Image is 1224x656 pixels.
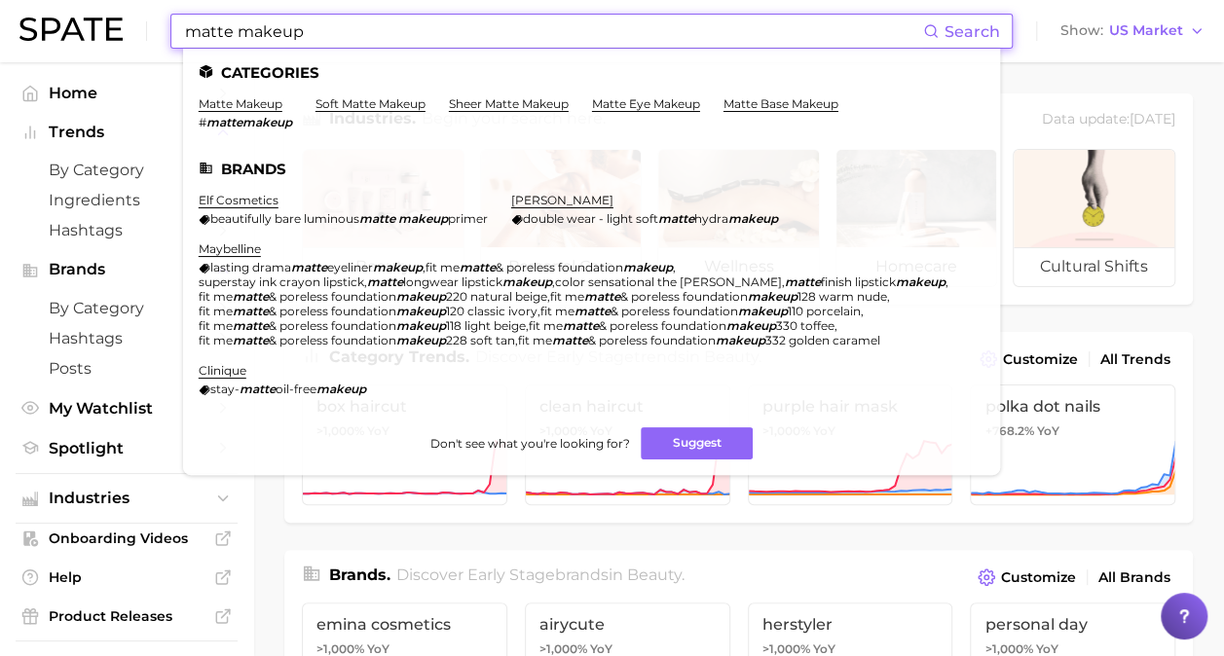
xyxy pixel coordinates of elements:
[588,333,716,347] span: & poreless foundation
[199,318,233,333] span: fit me
[539,615,716,634] span: airycute
[276,382,316,396] span: oil-free
[1042,107,1175,133] div: Data update: [DATE]
[269,318,396,333] span: & poreless foundation
[396,318,446,333] em: makeup
[16,118,238,147] button: Trends
[16,78,238,108] a: Home
[49,607,204,625] span: Product Releases
[199,333,233,347] span: fit me
[945,22,1000,41] span: Search
[539,641,587,656] span: >1,000%
[16,524,238,553] a: Onboarding Videos
[16,601,238,631] a: Product Releases
[584,289,620,304] em: matte
[16,433,238,463] a: Spotlight
[984,641,1032,656] span: >1,000%
[1100,351,1170,368] span: All Trends
[550,289,584,304] span: fit me
[233,304,269,318] em: matte
[49,84,204,102] span: Home
[210,382,240,396] span: stay-
[788,304,861,318] span: 110 porcelain
[641,427,753,459] button: Suggest
[269,333,396,347] span: & poreless foundation
[367,274,403,289] em: matte
[49,359,204,378] span: Posts
[540,304,575,318] span: fit me
[1056,18,1209,44] button: ShowUS Market
[396,304,446,318] em: makeup
[398,211,448,226] em: makeup
[1001,569,1076,586] span: Customize
[199,241,261,256] a: maybelline
[327,260,373,274] span: eyeliner
[627,565,682,584] span: beauty
[199,260,961,347] div: , , , , , , , , , , ,
[240,382,276,396] em: matte
[658,211,694,226] em: matte
[728,211,778,226] em: makeup
[1014,247,1174,286] span: cultural shifts
[233,318,269,333] em: matte
[449,96,569,111] a: sheer matte makeup
[316,615,493,634] span: emina cosmetics
[269,304,396,318] span: & poreless foundation
[396,565,685,584] span: Discover Early Stage brands in .
[496,260,623,274] span: & poreless foundation
[49,261,204,278] span: Brands
[1036,423,1058,439] span: YoY
[523,211,658,226] span: double wear - light soft
[233,333,269,347] em: matte
[575,304,611,318] em: matte
[396,333,446,347] em: makeup
[555,274,785,289] span: color sensational the [PERSON_NAME],
[16,323,238,353] a: Hashtags
[49,568,204,586] span: Help
[183,15,923,48] input: Search here for a brand, industry, or ingredient
[19,18,123,41] img: SPATE
[446,333,515,347] span: 228 soft tan
[511,193,613,207] a: [PERSON_NAME]
[210,211,359,226] span: beautifully bare luminous
[1109,25,1183,36] span: US Market
[199,363,246,378] a: clinique
[446,289,547,304] span: 220 natural beige
[723,96,838,111] a: matte base makeup
[529,318,563,333] span: fit me
[49,221,204,239] span: Hashtags
[16,353,238,383] a: Posts
[396,289,446,304] em: makeup
[592,96,700,111] a: matte eye makeup
[199,274,367,289] span: superstay ink crayon lipstick,
[502,274,552,289] em: makeup
[896,274,946,289] em: makeup
[269,289,396,304] span: & poreless foundation
[448,211,488,226] span: primer
[1094,565,1175,591] a: All Brands
[821,274,896,289] span: finish lipstick
[716,333,765,347] em: makeup
[984,615,1161,634] span: personal day
[748,289,797,304] em: makeup
[16,215,238,245] a: Hashtags
[1060,25,1103,36] span: Show
[563,318,599,333] em: matte
[623,260,673,274] em: makeup
[49,161,204,179] span: by Category
[446,304,538,318] span: 120 classic ivory
[429,436,629,451] span: Don't see what you're looking for?
[797,289,887,304] span: 128 warm nude
[1003,351,1078,368] span: Customize
[694,211,728,226] span: hydra
[316,641,364,656] span: >1,000%
[373,260,423,274] em: makeup
[199,115,206,129] span: #
[765,333,880,347] span: 332 golden caramel
[206,115,292,129] em: mattemakeup
[16,393,238,423] a: My Watchlist
[726,318,776,333] em: makeup
[315,96,426,111] a: soft matte makeup
[49,329,204,347] span: Hashtags
[49,299,204,317] span: by Category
